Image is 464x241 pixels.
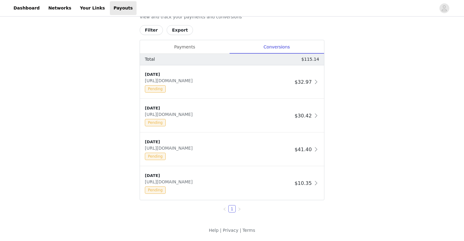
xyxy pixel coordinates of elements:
[140,14,324,20] p: View and track your payments and conversions
[44,1,75,15] a: Networks
[145,105,292,111] div: [DATE]
[229,205,235,212] a: 1
[236,205,243,212] li: Next Page
[140,133,324,166] div: clickable-list-item
[140,166,324,200] div: clickable-list-item
[145,186,166,194] span: Pending
[295,113,312,119] span: $30.42
[145,146,195,151] span: [URL][DOMAIN_NAME]
[145,78,195,83] span: [URL][DOMAIN_NAME]
[145,56,155,63] p: Total
[145,71,292,78] div: [DATE]
[228,205,236,212] li: 1
[295,180,312,186] span: $10.35
[145,153,166,160] span: Pending
[10,1,43,15] a: Dashboard
[110,1,137,15] a: Payouts
[295,79,312,85] span: $32.97
[140,40,229,54] div: Payments
[145,112,195,117] span: [URL][DOMAIN_NAME]
[301,56,319,63] p: $115.14
[145,173,292,179] div: [DATE]
[76,1,109,15] a: Your Links
[240,228,241,233] span: |
[295,147,312,152] span: $41.40
[441,3,447,13] div: avatar
[221,205,228,212] li: Previous Page
[220,228,222,233] span: |
[140,65,324,99] div: clickable-list-item
[145,85,166,93] span: Pending
[242,228,255,233] a: Terms
[167,25,193,35] button: Export
[238,207,241,211] i: icon: right
[145,139,292,145] div: [DATE]
[145,179,195,184] span: [URL][DOMAIN_NAME]
[223,207,226,211] i: icon: left
[209,228,218,233] a: Help
[145,119,166,126] span: Pending
[140,99,324,133] div: clickable-list-item
[140,25,163,35] button: Filter
[223,228,238,233] a: Privacy
[229,40,324,54] div: Conversions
